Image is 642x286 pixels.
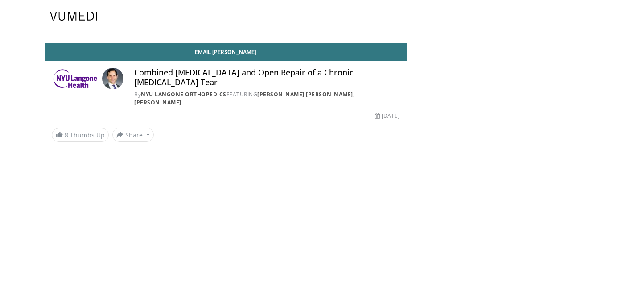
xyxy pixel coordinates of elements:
[65,131,68,139] span: 8
[52,68,99,89] img: NYU Langone Orthopedics
[102,68,123,89] img: Avatar
[52,128,109,142] a: 8 Thumbs Up
[50,12,97,21] img: VuMedi Logo
[306,91,353,98] a: [PERSON_NAME]
[112,128,154,142] button: Share
[134,68,399,87] h4: Combined [MEDICAL_DATA] and Open Repair of a Chronic [MEDICAL_DATA] Tear
[141,91,226,98] a: NYU Langone Orthopedics
[134,99,181,106] a: [PERSON_NAME]
[257,91,305,98] a: [PERSON_NAME]
[45,43,407,61] a: Email [PERSON_NAME]
[375,112,399,120] div: [DATE]
[134,91,399,107] div: By FEATURING , ,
